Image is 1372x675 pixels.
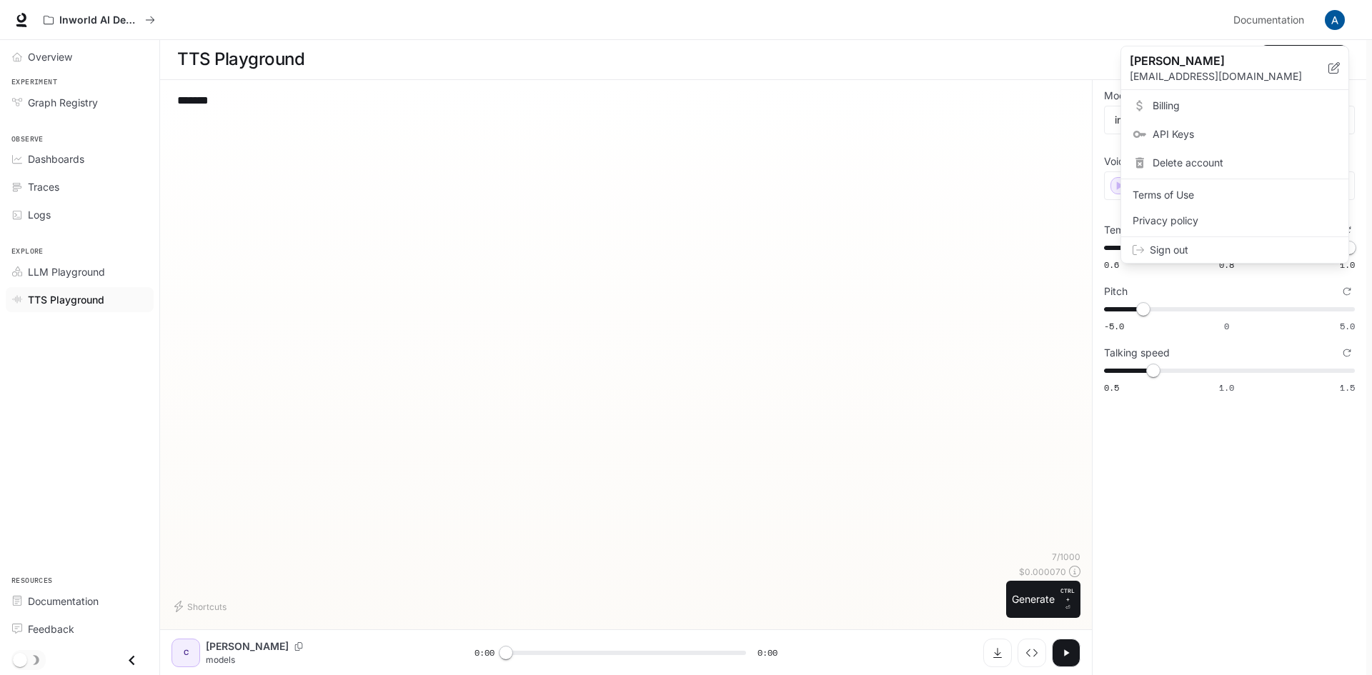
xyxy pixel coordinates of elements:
[1121,46,1348,90] div: [PERSON_NAME][EMAIL_ADDRESS][DOMAIN_NAME]
[1153,99,1337,113] span: Billing
[1124,121,1346,147] a: API Keys
[1133,214,1337,228] span: Privacy policy
[1133,188,1337,202] span: Terms of Use
[1124,150,1346,176] div: Delete account
[1124,93,1346,119] a: Billing
[1121,237,1348,263] div: Sign out
[1130,52,1306,69] p: [PERSON_NAME]
[1153,156,1337,170] span: Delete account
[1124,208,1346,234] a: Privacy policy
[1153,127,1337,141] span: API Keys
[1150,243,1337,257] span: Sign out
[1130,69,1328,84] p: [EMAIL_ADDRESS][DOMAIN_NAME]
[1124,182,1346,208] a: Terms of Use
